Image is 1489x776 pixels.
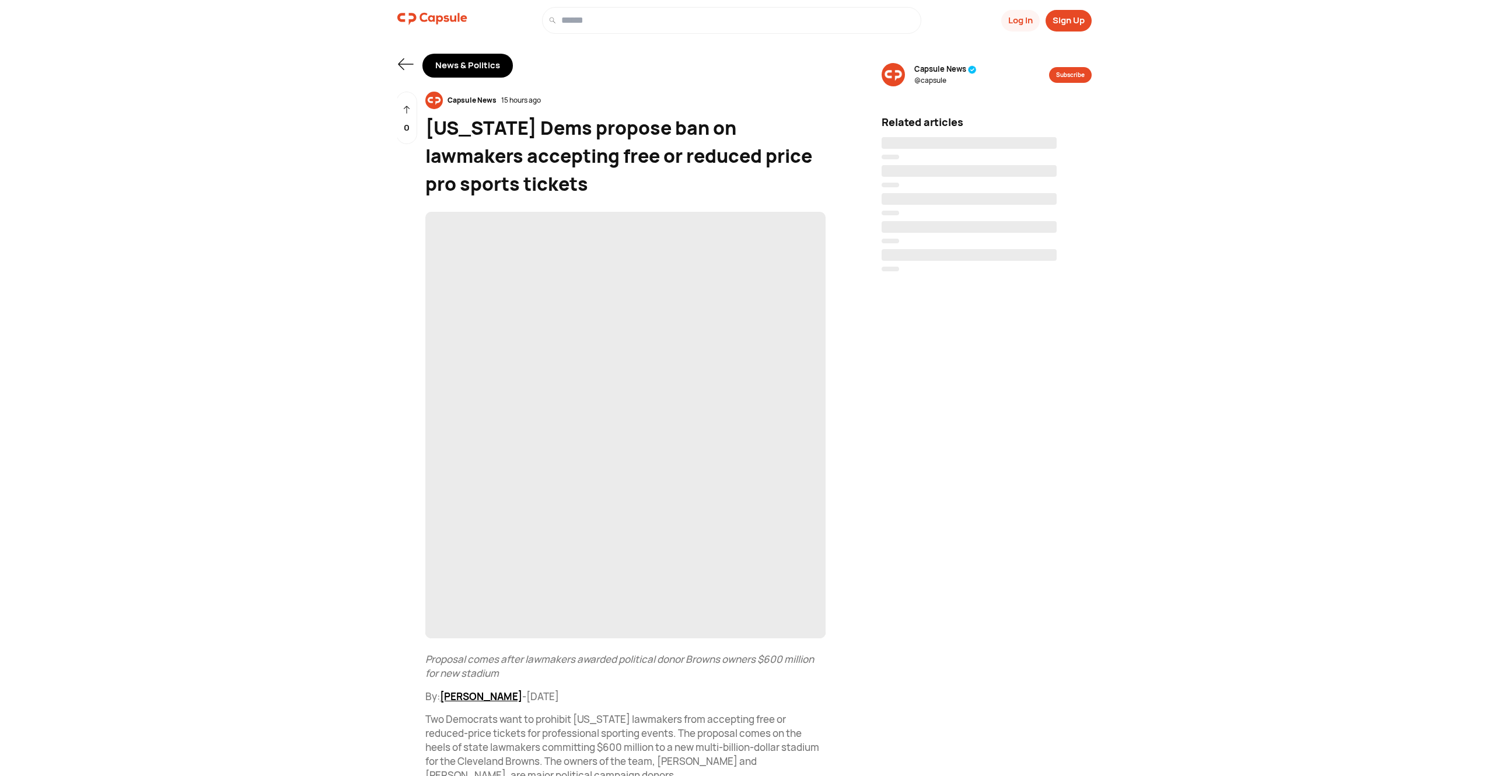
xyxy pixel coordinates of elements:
span: ‌ [882,221,1057,233]
span: ‌ [882,249,1057,261]
span: ‌ [882,193,1057,205]
img: resizeImage [882,63,905,86]
span: ‌ [882,165,1057,177]
div: Capsule News [443,95,501,106]
span: ‌ [882,211,899,215]
p: 0 [404,121,410,135]
img: resizeImage [425,92,443,109]
span: @ capsule [914,75,977,86]
a: logo [397,7,467,34]
img: resizeImage [425,212,826,639]
span: ‌ [882,267,899,271]
div: 15 hours ago [501,95,541,106]
p: By: -[DATE] [425,690,826,704]
div: News & Politics [422,54,513,78]
div: Related articles [882,114,1092,130]
button: Subscribe [1049,67,1092,83]
img: logo [397,7,467,30]
button: Log In [1001,10,1040,32]
span: ‌ [882,137,1057,149]
span: ‌ [882,239,899,243]
button: Sign Up [1046,10,1092,32]
a: [PERSON_NAME] [440,690,522,703]
em: Proposal comes after lawmakers awarded political donor Browns owners $600 million for new stadium [425,652,814,680]
span: ‌ [882,155,899,159]
span: ‌ [882,183,899,187]
div: [US_STATE] Dems propose ban on lawmakers accepting free or reduced price pro sports tickets [425,114,826,198]
span: Capsule News [914,64,977,75]
span: ‌ [425,212,826,639]
img: tick [968,65,977,74]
